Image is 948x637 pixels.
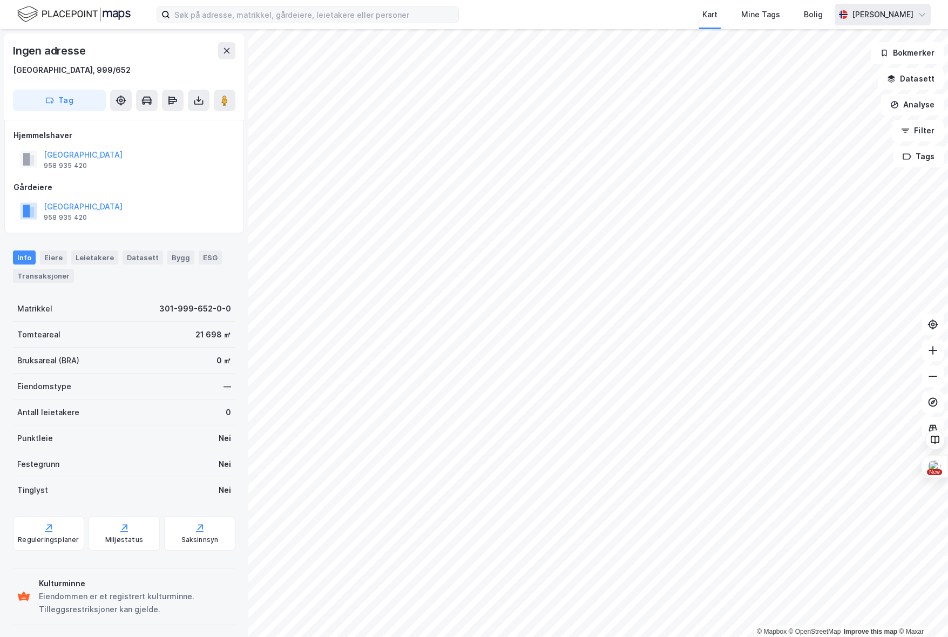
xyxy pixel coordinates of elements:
[702,8,717,21] div: Kart
[199,250,222,265] div: ESG
[167,250,194,265] div: Bygg
[224,380,231,393] div: —
[39,590,231,616] div: Eiendommen er et registrert kulturminne. Tilleggsrestriksjoner kan gjelde.
[40,250,67,265] div: Eiere
[17,380,71,393] div: Eiendomstype
[17,484,48,497] div: Tinglyst
[741,8,780,21] div: Mine Tags
[871,42,944,64] button: Bokmerker
[789,628,841,635] a: OpenStreetMap
[13,181,235,194] div: Gårdeiere
[195,328,231,341] div: 21 698 ㎡
[159,302,231,315] div: 301-999-652-0-0
[13,90,106,111] button: Tag
[216,354,231,367] div: 0 ㎡
[17,406,79,419] div: Antall leietakere
[44,213,87,222] div: 958 935 420
[44,161,87,170] div: 958 935 420
[71,250,118,265] div: Leietakere
[852,8,913,21] div: [PERSON_NAME]
[13,250,36,265] div: Info
[17,354,79,367] div: Bruksareal (BRA)
[13,64,131,77] div: [GEOGRAPHIC_DATA], 999/652
[17,5,131,24] img: logo.f888ab2527a4732fd821a326f86c7f29.svg
[17,432,53,445] div: Punktleie
[894,585,948,637] iframe: Chat Widget
[878,68,944,90] button: Datasett
[881,94,944,116] button: Analyse
[219,432,231,445] div: Nei
[219,458,231,471] div: Nei
[844,628,897,635] a: Improve this map
[123,250,163,265] div: Datasett
[17,328,60,341] div: Tomteareal
[13,269,74,283] div: Transaksjoner
[893,146,944,167] button: Tags
[105,536,143,544] div: Miljøstatus
[894,585,948,637] div: Kontrollprogram for chat
[18,536,79,544] div: Reguleringsplaner
[804,8,823,21] div: Bolig
[170,6,458,23] input: Søk på adresse, matrikkel, gårdeiere, leietakere eller personer
[226,406,231,419] div: 0
[13,129,235,142] div: Hjemmelshaver
[39,577,231,590] div: Kulturminne
[892,120,944,141] button: Filter
[757,628,787,635] a: Mapbox
[17,458,59,471] div: Festegrunn
[13,42,87,59] div: Ingen adresse
[219,484,231,497] div: Nei
[17,302,52,315] div: Matrikkel
[181,536,219,544] div: Saksinnsyn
